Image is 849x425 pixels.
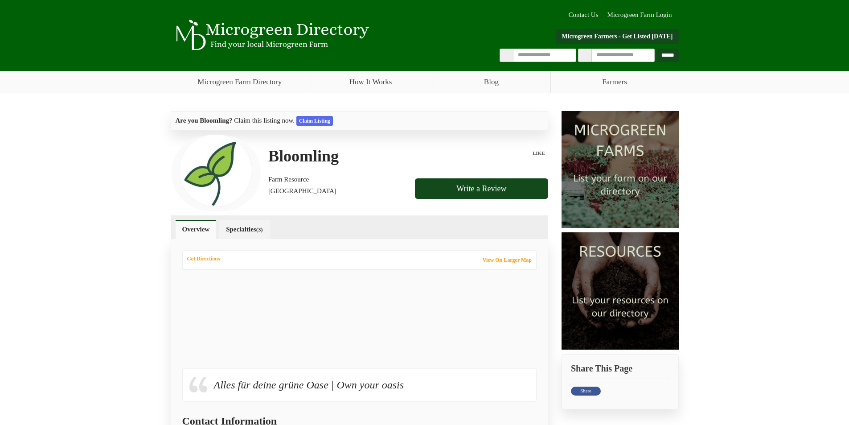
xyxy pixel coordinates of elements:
[562,232,679,350] img: Resources list your company today
[172,135,261,211] img: Contact Bloomling
[171,20,371,51] img: Microgreen Directory
[268,148,339,165] h1: Bloomling
[645,52,649,58] i: Use Current Location
[175,220,217,239] a: Overview
[256,227,263,233] small: (3)
[183,253,225,264] a: Get Directions
[551,71,679,93] span: Farmers
[171,215,549,239] ul: Profile Tabs
[564,10,603,20] a: Contact Us
[268,187,336,194] span: [GEOGRAPHIC_DATA]
[562,111,679,228] img: Microgreen Farms list your microgreen farm today
[478,254,536,266] a: View On Larger Map
[607,10,677,20] a: Microgreen Farm Login
[234,116,295,125] span: Claim this listing now.
[176,116,233,125] span: Are you Bloomling?
[296,116,333,126] a: Claim Listing
[571,387,601,396] a: Share
[171,71,309,93] a: Microgreen Farm Directory
[309,71,432,93] a: How It Works
[528,148,548,158] button: LIKE
[219,220,270,239] a: Specialties
[415,178,548,199] a: Write a Review
[182,368,537,402] div: Alles für deine grüne Oase | Own your oasis
[432,71,550,93] a: Blog
[556,29,678,44] a: Microgreen Farmers - Get Listed [DATE]
[571,363,669,373] h2: Share This Page
[268,176,309,183] span: Farm Resource
[531,150,545,156] span: LIKE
